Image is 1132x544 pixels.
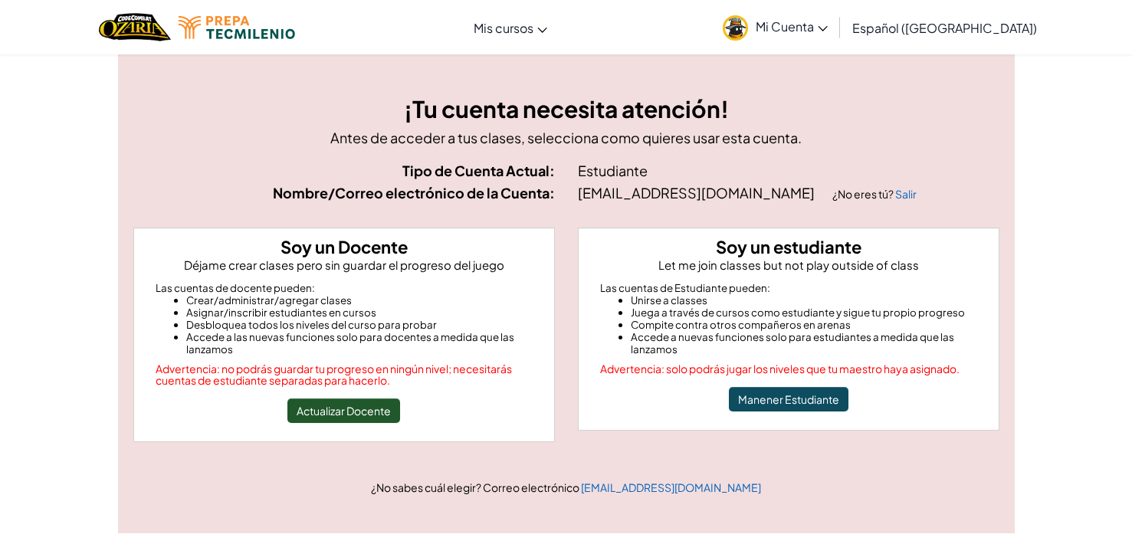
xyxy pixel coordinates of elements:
li: Crear/administrar/agregar clases [186,294,533,306]
li: Desbloquea todos los niveles del curso para probar [186,319,533,331]
li: Juega a través de cursos como estudiante y sigue tu propio progreso [631,306,977,319]
button: Manener Estudiante [729,387,848,411]
span: [EMAIL_ADDRESS][DOMAIN_NAME] [578,184,817,202]
p: Déjame crear clases pero sin guardar el progreso del juego [140,259,548,271]
p: Antes de acceder a tus clases, selecciona como quieres usar esta cuenta. [133,126,999,149]
a: Ozaria by CodeCombat logo [99,11,170,43]
span: ¿No eres tú? [832,187,895,201]
div: Las cuentas de Estudiante pueden: [600,282,977,294]
strong: Soy un estudiante [716,236,861,257]
li: Accede a nuevas funciones solo para estudiantes a medida que las lanzamos [631,331,977,356]
a: Español ([GEOGRAPHIC_DATA]) [845,7,1045,48]
a: Mi Cuenta [715,3,835,51]
img: Home [99,11,170,43]
a: Mis cursos [466,7,555,48]
a: Salir [895,187,917,201]
button: Actualizar Docente [287,398,400,423]
li: Asignar/inscribir estudiantes en cursos [186,306,533,319]
strong: Nombre/Correo electrónico de la Cuenta: [273,184,555,202]
p: Let me join classes but not play outside of class [585,259,993,271]
div: Advertencia: no podrás guardar tu progreso en ningún nivel; necesitarás cuentas de estudiante sep... [156,363,533,386]
img: Tecmilenio logo [179,16,295,39]
li: Compite contra otros compañeros en arenas [631,319,977,331]
strong: Soy un Docente [281,236,408,257]
li: Accede a las nuevas funciones solo para docentes a medida que las lanzamos [186,331,533,356]
div: Estudiante [578,159,999,182]
h3: ¡Tu cuenta necesita atención! [133,92,999,126]
div: Advertencia: solo podrás jugar los niveles que tu maestro haya asignado. [600,363,977,375]
span: ¿No sabes cuál elegir? Correo electrónico [371,480,581,494]
a: [EMAIL_ADDRESS][DOMAIN_NAME] [581,480,761,494]
strong: Tipo de Cuenta Actual: [402,162,555,179]
span: Español ([GEOGRAPHIC_DATA]) [852,20,1037,36]
img: avatar [723,15,748,41]
span: Mi Cuenta [756,18,828,34]
div: Las cuentas de docente pueden: [156,282,533,294]
li: Unirse a classes [631,294,977,306]
span: Mis cursos [474,20,533,36]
